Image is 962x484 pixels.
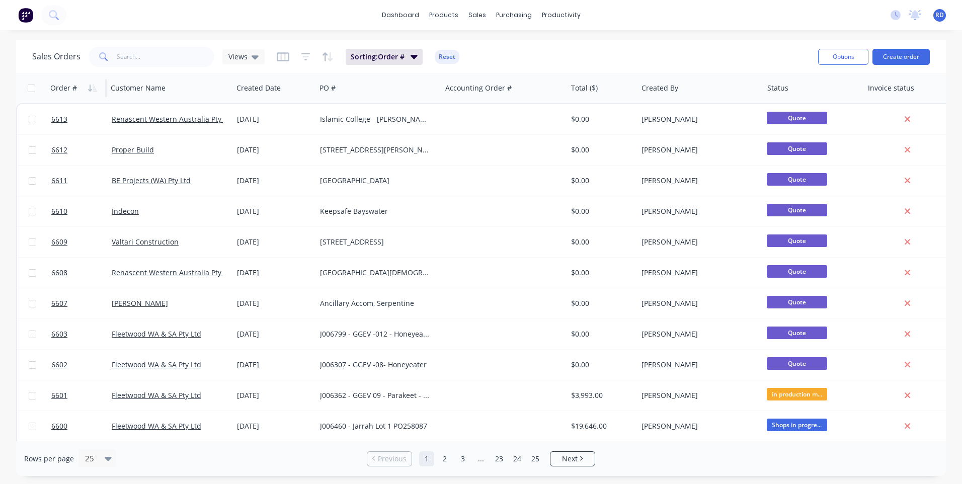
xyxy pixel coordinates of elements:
span: in production m... [767,388,827,400]
a: Fleetwood WA & SA Pty Ltd [112,390,201,400]
div: [PERSON_NAME] [642,390,753,400]
div: [DATE] [237,206,312,216]
a: 6611 [51,166,112,196]
button: Reset [435,50,459,64]
a: Page 24 [510,451,525,466]
img: Factory [18,8,33,23]
div: $0.00 [571,206,630,216]
div: [PERSON_NAME] [642,114,753,124]
a: Proper Build [112,145,154,154]
div: $0.00 [571,237,630,247]
span: 6602 [51,360,67,370]
div: [DATE] [237,360,312,370]
div: Ancillary Accom, Serpentine [320,298,432,308]
div: [PERSON_NAME] [642,145,753,155]
div: $0.00 [571,298,630,308]
span: Quote [767,112,827,124]
a: 6600 [51,411,112,441]
span: Views [228,51,248,62]
span: Quote [767,357,827,370]
span: Rows per page [24,454,74,464]
a: Indecon [112,206,139,216]
span: Quote [767,234,827,247]
button: Sorting:Order # [346,49,423,65]
div: [DATE] [237,114,312,124]
div: Customer Name [111,83,166,93]
div: [DATE] [237,298,312,308]
span: 6601 [51,390,67,400]
a: Previous page [367,454,412,464]
div: [GEOGRAPHIC_DATA] [320,176,432,186]
a: Fleetwood WA & SA Pty Ltd [112,329,201,339]
div: Accounting Order # [445,83,512,93]
div: [PERSON_NAME] [642,176,753,186]
span: 6608 [51,268,67,278]
a: BE Projects (WA) Pty Ltd [112,176,191,185]
a: 6601 [51,380,112,411]
span: Sorting: Order # [351,52,405,62]
div: Created By [642,83,678,93]
span: 6613 [51,114,67,124]
a: 6608 [51,258,112,288]
div: Keepsafe Bayswater [320,206,432,216]
div: sales [463,8,491,23]
div: [DATE] [237,329,312,339]
span: 6607 [51,298,67,308]
div: PO # [319,83,336,93]
div: Total ($) [571,83,598,93]
a: 6607 [51,288,112,318]
div: Created Date [236,83,281,93]
a: 6602 [51,350,112,380]
div: J006460 - Jarrah Lot 1 PO258087 [320,421,432,431]
input: Search... [117,47,215,67]
span: Quote [767,296,827,308]
div: $19,646.00 [571,421,630,431]
div: [PERSON_NAME] [642,298,753,308]
div: $0.00 [571,329,630,339]
span: RD [935,11,944,20]
div: [PERSON_NAME] [642,360,753,370]
a: Next page [550,454,595,464]
a: 6613 [51,104,112,134]
div: $0.00 [571,114,630,124]
a: [PERSON_NAME] [112,298,168,308]
div: J006362 - GGEV 09 - Parakeet - PO258010 [320,390,432,400]
div: $0.00 [571,145,630,155]
div: [DATE] [237,390,312,400]
div: [PERSON_NAME] [642,421,753,431]
div: [DATE] [237,237,312,247]
div: [PERSON_NAME] [642,329,753,339]
div: J006799 - GGEV -012 - Honeyeater [320,329,432,339]
div: [DATE] [237,421,312,431]
div: products [424,8,463,23]
h1: Sales Orders [32,52,81,61]
a: 6603 [51,319,112,349]
span: Shops in progre... [767,419,827,431]
span: Quote [767,142,827,155]
div: J006307 - GGEV -08- Honeyeater [320,360,432,370]
ul: Pagination [363,451,599,466]
div: [STREET_ADDRESS] [320,237,432,247]
a: Page 3 [455,451,470,466]
div: productivity [537,8,586,23]
div: [DATE] [237,176,312,186]
span: 6609 [51,237,67,247]
div: Invoice status [868,83,914,93]
span: Quote [767,327,827,339]
span: 6603 [51,329,67,339]
div: [PERSON_NAME] [642,206,753,216]
div: [DATE] [237,145,312,155]
a: Page 23 [492,451,507,466]
span: Quote [767,204,827,216]
a: Page 1 is your current page [419,451,434,466]
a: Page 25 [528,451,543,466]
div: [STREET_ADDRESS][PERSON_NAME] [320,145,432,155]
div: [DATE] [237,268,312,278]
a: Fleetwood WA & SA Pty Ltd [112,421,201,431]
div: purchasing [491,8,537,23]
a: 6610 [51,196,112,226]
div: [PERSON_NAME] [642,268,753,278]
a: Valtari Construction [112,237,179,247]
div: [GEOGRAPHIC_DATA][DEMOGRAPHIC_DATA]. [GEOGRAPHIC_DATA] [320,268,432,278]
a: dashboard [377,8,424,23]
